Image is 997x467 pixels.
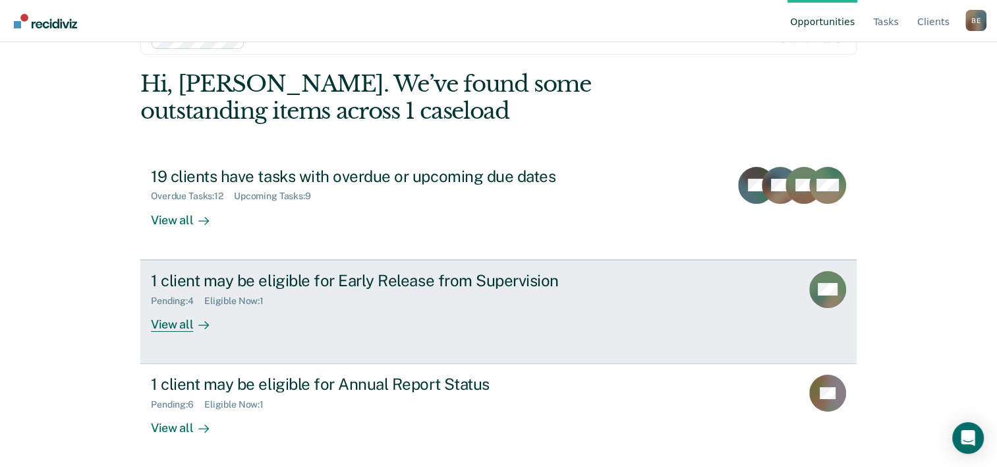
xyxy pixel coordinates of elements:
div: View all [151,202,225,228]
div: Open Intercom Messenger [952,422,984,454]
img: Recidiviz [14,14,77,28]
div: View all [151,410,225,436]
div: Upcoming Tasks : 9 [234,191,322,202]
div: B E [965,10,986,31]
div: Hi, [PERSON_NAME]. We’ve found some outstanding items across 1 caseload [140,71,713,125]
button: Profile dropdown button [965,10,986,31]
a: 1 client may be eligible for Early Release from SupervisionPending:4Eligible Now:1View all [140,260,857,364]
a: 19 clients have tasks with overdue or upcoming due datesOverdue Tasks:12Upcoming Tasks:9View all [140,156,857,260]
div: 19 clients have tasks with overdue or upcoming due dates [151,167,613,186]
div: 1 client may be eligible for Annual Report Status [151,375,613,394]
div: Pending : 6 [151,399,204,410]
div: 1 client may be eligible for Early Release from Supervision [151,271,613,290]
div: Eligible Now : 1 [204,296,274,307]
div: Pending : 4 [151,296,204,307]
div: View all [151,306,225,332]
div: Eligible Now : 1 [204,399,274,410]
div: Overdue Tasks : 12 [151,191,234,202]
